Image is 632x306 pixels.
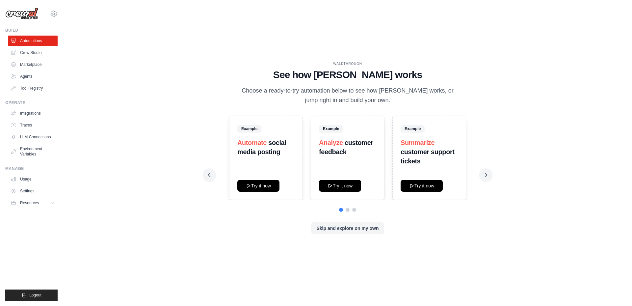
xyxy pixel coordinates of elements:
a: LLM Connections [8,132,58,142]
span: Automate [237,139,267,146]
div: WALKTHROUGH [208,61,487,66]
a: Traces [8,120,58,130]
button: Try it now [237,180,279,192]
button: Skip and explore on my own [311,222,384,234]
div: Operate [5,100,58,105]
a: Agents [8,71,58,82]
span: Example [237,125,261,132]
a: Usage [8,174,58,184]
a: Settings [8,186,58,196]
span: Example [319,125,343,132]
img: Logo [5,8,38,20]
span: Resources [20,200,39,206]
button: Try it now [401,180,443,192]
button: Resources [8,198,58,208]
button: Logout [5,290,58,301]
a: Tool Registry [8,83,58,94]
a: Integrations [8,108,58,119]
strong: customer feedback [319,139,373,155]
h1: See how [PERSON_NAME] works [208,69,487,81]
span: Analyze [319,139,343,146]
span: Summarize [401,139,434,146]
p: Choose a ready-to-try automation below to see how [PERSON_NAME] works, or jump right in and build... [237,86,458,105]
a: Marketplace [8,59,58,70]
span: Example [401,125,425,132]
strong: customer support tickets [401,148,455,165]
a: Environment Variables [8,144,58,159]
button: Try it now [319,180,361,192]
span: Logout [29,292,41,298]
a: Crew Studio [8,47,58,58]
div: Build [5,28,58,33]
div: Manage [5,166,58,171]
a: Automations [8,36,58,46]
